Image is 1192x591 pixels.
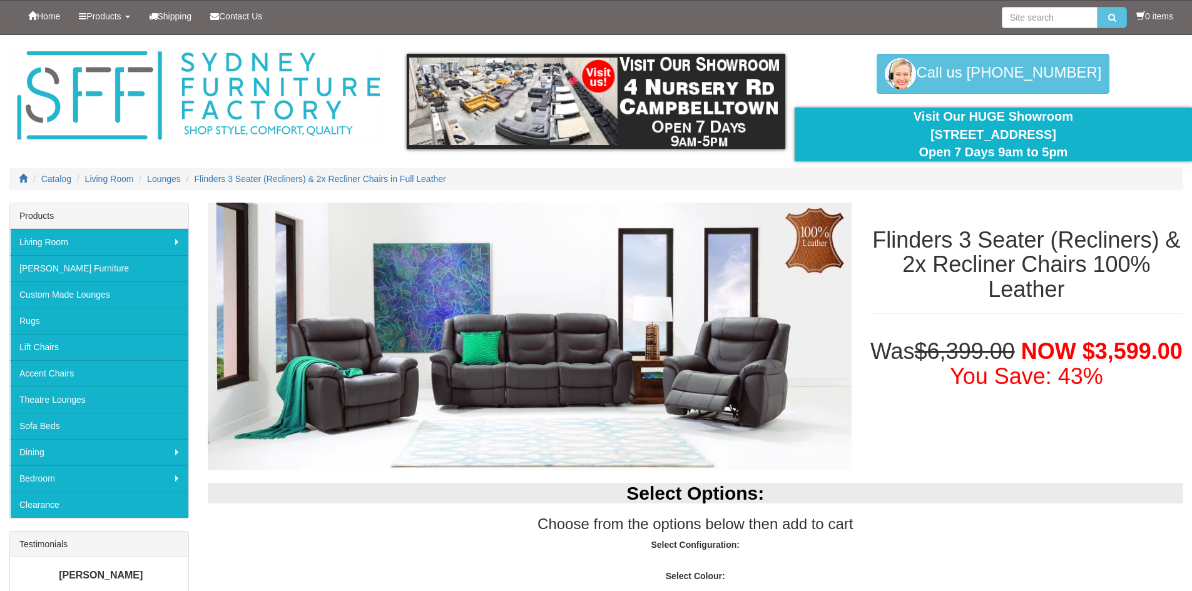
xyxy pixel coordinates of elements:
[10,386,188,413] a: Theatre Lounges
[10,413,188,439] a: Sofa Beds
[626,483,764,503] b: Select Options:
[201,1,272,32] a: Contact Us
[10,203,188,229] div: Products
[407,54,785,149] img: showroom.gif
[1021,338,1183,364] span: NOW $3,599.00
[140,1,201,32] a: Shipping
[950,363,1103,389] font: You Save: 43%
[870,339,1183,388] h1: Was
[10,281,188,308] a: Custom Made Lounges
[804,108,1183,161] div: Visit Our HUGE Showroom [STREET_ADDRESS] Open 7 Days 9am to 5pm
[10,229,188,255] a: Living Room
[59,570,143,580] b: [PERSON_NAME]
[10,334,188,360] a: Lift Chairs
[41,174,71,184] a: Catalog
[10,360,188,386] a: Accent Chairs
[10,439,188,465] a: Dining
[69,1,139,32] a: Products
[19,1,69,32] a: Home
[10,492,188,518] a: Clearance
[666,571,725,581] strong: Select Colour:
[158,11,192,21] span: Shipping
[195,174,446,184] a: Flinders 3 Seater (Recliners) & 2x Recliner Chairs in Full Leather
[915,338,1015,364] del: $6,399.00
[85,174,134,184] a: Living Room
[1136,10,1173,23] li: 0 items
[651,540,740,550] strong: Select Configuration:
[86,11,121,21] span: Products
[147,174,181,184] a: Lounges
[37,11,60,21] span: Home
[208,516,1183,532] h3: Choose from the options below then add to cart
[10,532,188,557] div: Testimonials
[10,308,188,334] a: Rugs
[10,465,188,492] a: Bedroom
[870,228,1183,302] h1: Flinders 3 Seater (Recliners) & 2x Recliner Chairs 100% Leather
[219,11,262,21] span: Contact Us
[11,48,386,144] img: Sydney Furniture Factory
[1002,7,1098,28] input: Site search
[10,255,188,281] a: [PERSON_NAME] Furniture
